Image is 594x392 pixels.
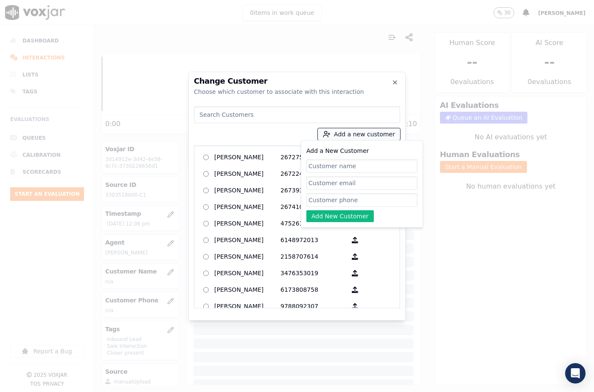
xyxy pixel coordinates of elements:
[347,300,363,313] button: [PERSON_NAME] 9788092307
[203,155,209,160] input: [PERSON_NAME] 2672759887_2674997479
[280,167,347,180] p: 2672240075
[203,271,209,276] input: [PERSON_NAME] 3476353019
[280,184,347,197] p: 2673930377
[194,106,400,123] input: Search Customers
[203,171,209,177] input: [PERSON_NAME] 2672240075
[214,267,280,280] p: [PERSON_NAME]
[347,283,363,296] button: [PERSON_NAME] 6173808758
[306,210,374,222] button: Add New Customer
[194,77,400,85] h2: Change Customer
[565,363,586,384] div: Open Intercom Messenger
[347,250,363,263] button: [PERSON_NAME] 2158707614
[280,250,347,263] p: 2158707614
[203,188,209,193] input: [PERSON_NAME] 2673930377
[214,300,280,313] p: [PERSON_NAME]
[280,234,347,247] p: 6148972013
[280,151,347,164] p: 2672759887_2674997479
[214,217,280,230] p: [PERSON_NAME]
[203,304,209,309] input: [PERSON_NAME] 9788092307
[214,250,280,263] p: [PERSON_NAME]
[203,221,209,226] input: [PERSON_NAME] 4752610421
[306,176,417,190] input: Customer email
[214,283,280,296] p: [PERSON_NAME]
[203,254,209,259] input: [PERSON_NAME] 2158707614
[280,267,347,280] p: 3476353019
[203,237,209,243] input: [PERSON_NAME] 6148972013
[306,193,417,207] input: Customer phone
[203,204,209,210] input: [PERSON_NAME] 2674106790
[214,200,280,214] p: [PERSON_NAME]
[306,147,369,154] label: Add a New Customer
[214,167,280,180] p: [PERSON_NAME]
[194,87,400,96] div: Choose which customer to associate with this interaction
[203,287,209,293] input: [PERSON_NAME] 6173808758
[347,267,363,280] button: [PERSON_NAME] 3476353019
[347,234,363,247] button: [PERSON_NAME] 6148972013
[318,128,400,140] button: Add a new customer
[214,184,280,197] p: [PERSON_NAME]
[280,300,347,313] p: 9788092307
[280,200,347,214] p: 2674106790
[214,234,280,247] p: [PERSON_NAME]
[280,217,347,230] p: 4752610421
[306,159,417,173] input: Customer name
[280,283,347,296] p: 6173808758
[214,151,280,164] p: [PERSON_NAME]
